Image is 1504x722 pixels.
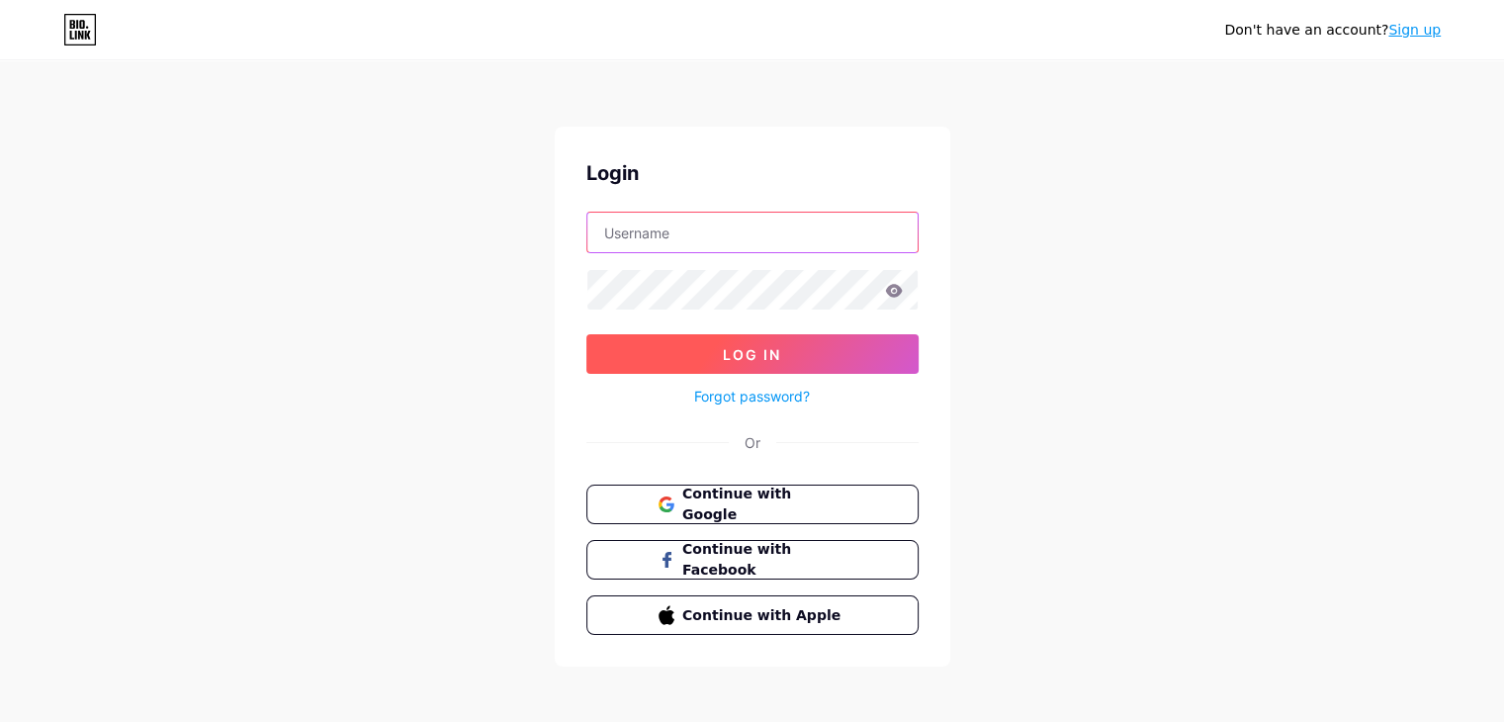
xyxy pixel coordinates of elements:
[1388,22,1441,38] a: Sign up
[694,386,810,406] a: Forgot password?
[1224,20,1441,41] div: Don't have an account?
[682,484,845,525] span: Continue with Google
[587,213,918,252] input: Username
[586,158,919,188] div: Login
[682,539,845,581] span: Continue with Facebook
[682,605,845,626] span: Continue with Apple
[586,540,919,580] button: Continue with Facebook
[745,432,760,453] div: Or
[586,485,919,524] button: Continue with Google
[723,346,781,363] span: Log In
[586,334,919,374] button: Log In
[586,595,919,635] button: Continue with Apple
